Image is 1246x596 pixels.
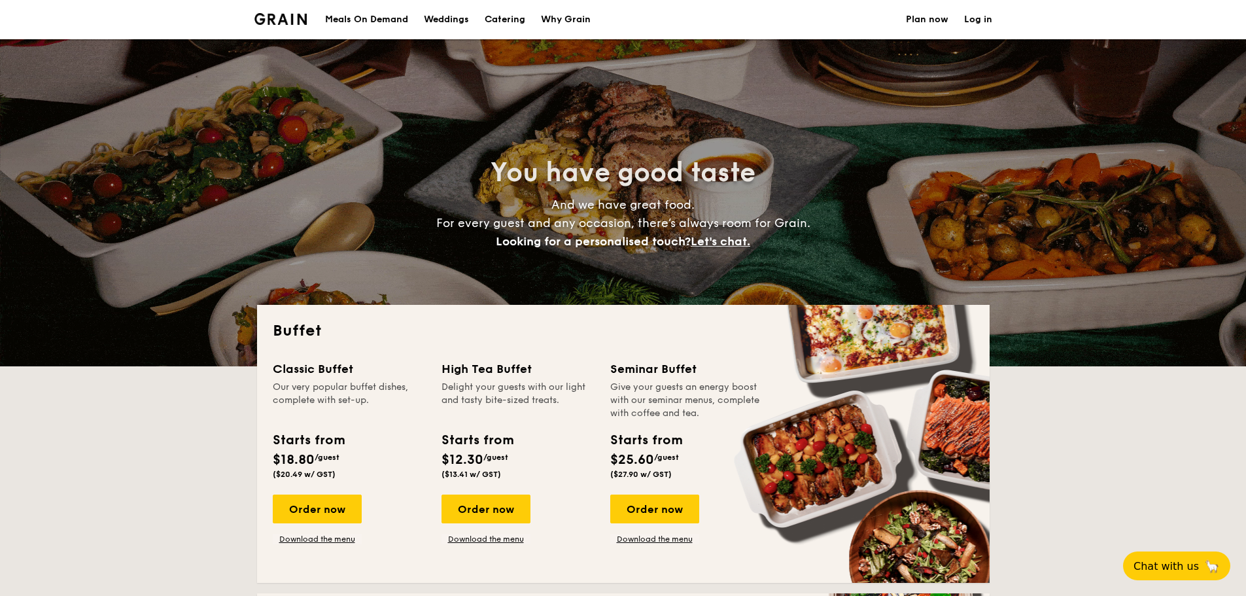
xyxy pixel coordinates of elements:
[610,381,763,420] div: Give your guests an energy boost with our seminar menus, complete with coffee and tea.
[654,453,679,462] span: /guest
[1123,552,1230,580] button: Chat with us🦙
[254,13,307,25] a: Logotype
[254,13,307,25] img: Grain
[273,360,426,378] div: Classic Buffet
[441,430,513,450] div: Starts from
[1204,559,1220,574] span: 🦙
[691,234,750,249] span: Let's chat.
[273,381,426,420] div: Our very popular buffet dishes, complete with set-up.
[610,470,672,479] span: ($27.90 w/ GST)
[273,495,362,523] div: Order now
[610,534,699,544] a: Download the menu
[441,452,483,468] span: $12.30
[273,534,362,544] a: Download the menu
[273,430,344,450] div: Starts from
[1134,560,1199,572] span: Chat with us
[610,495,699,523] div: Order now
[441,381,595,420] div: Delight your guests with our light and tasty bite-sized treats.
[441,495,530,523] div: Order now
[483,453,508,462] span: /guest
[441,470,501,479] span: ($13.41 w/ GST)
[315,453,339,462] span: /guest
[610,452,654,468] span: $25.60
[273,470,336,479] span: ($20.49 w/ GST)
[273,321,974,342] h2: Buffet
[610,360,763,378] div: Seminar Buffet
[441,360,595,378] div: High Tea Buffet
[441,534,530,544] a: Download the menu
[273,452,315,468] span: $18.80
[610,430,682,450] div: Starts from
